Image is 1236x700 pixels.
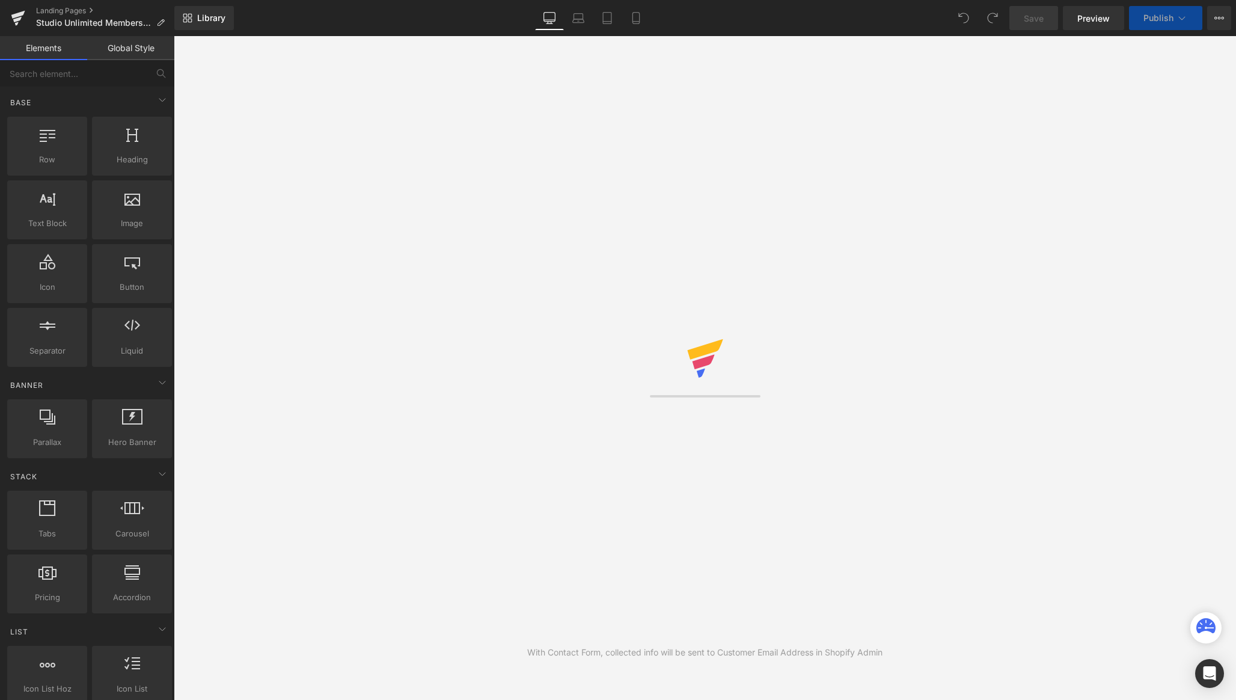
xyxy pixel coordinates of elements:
[96,217,168,230] span: Image
[96,153,168,166] span: Heading
[96,436,168,449] span: Hero Banner
[197,13,225,23] span: Library
[1207,6,1231,30] button: More
[593,6,622,30] a: Tablet
[564,6,593,30] a: Laptop
[11,281,84,293] span: Icon
[87,36,174,60] a: Global Style
[535,6,564,30] a: Desktop
[96,683,168,695] span: Icon List
[1024,12,1044,25] span: Save
[9,471,38,482] span: Stack
[1129,6,1202,30] button: Publish
[174,6,234,30] a: New Library
[11,436,84,449] span: Parallax
[96,345,168,357] span: Liquid
[1077,12,1110,25] span: Preview
[1063,6,1124,30] a: Preview
[952,6,976,30] button: Undo
[96,527,168,540] span: Carousel
[9,379,44,391] span: Banner
[96,591,168,604] span: Accordion
[1195,659,1224,688] div: Open Intercom Messenger
[11,527,84,540] span: Tabs
[9,626,29,637] span: List
[1143,13,1173,23] span: Publish
[11,591,84,604] span: Pricing
[11,153,84,166] span: Row
[36,6,174,16] a: Landing Pages
[527,646,883,659] div: With Contact Form, collected info will be sent to Customer Email Address in Shopify Admin
[9,97,32,108] span: Base
[981,6,1005,30] button: Redo
[11,683,84,695] span: Icon List Hoz
[96,281,168,293] span: Button
[36,18,151,28] span: Studio Unlimited Membership
[622,6,650,30] a: Mobile
[11,217,84,230] span: Text Block
[11,345,84,357] span: Separator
